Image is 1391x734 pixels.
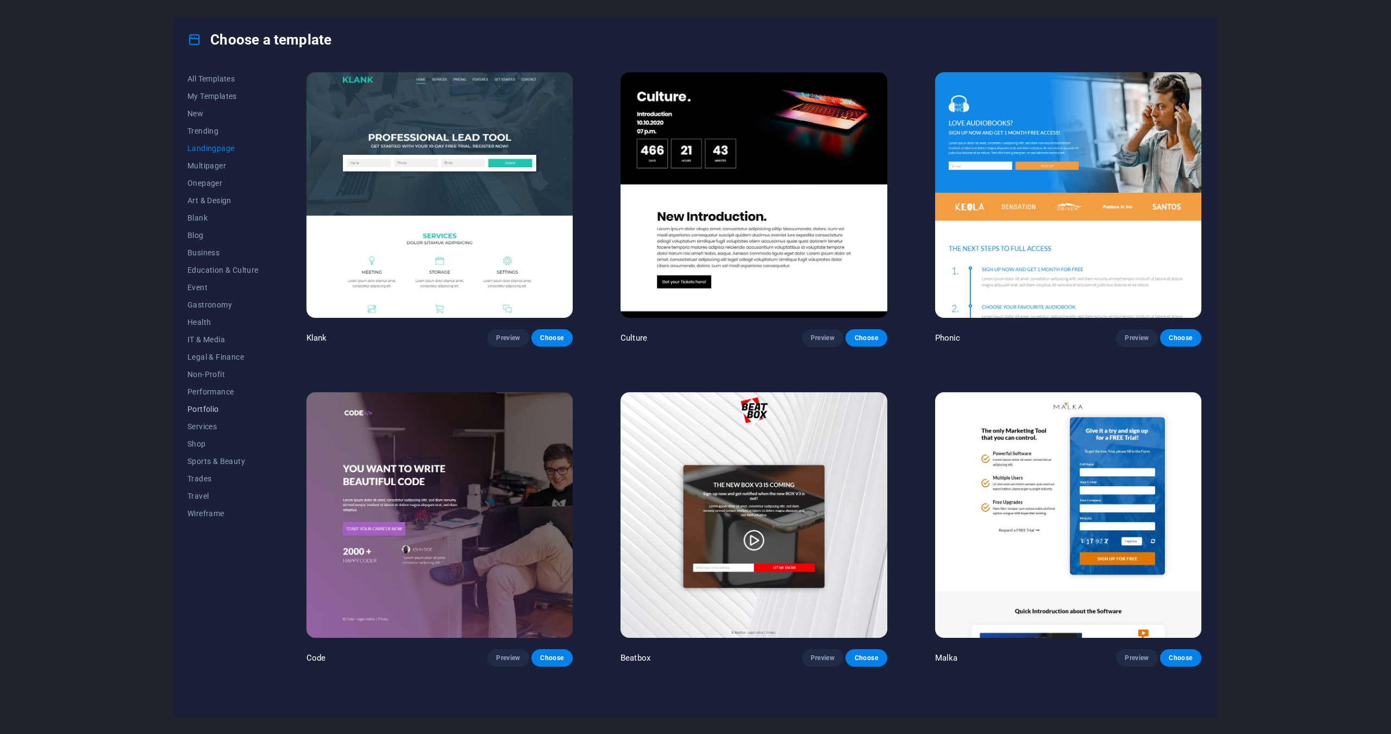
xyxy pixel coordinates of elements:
[187,348,259,366] button: Legal & Finance
[1125,334,1149,342] span: Preview
[187,418,259,435] button: Services
[187,140,259,157] button: Landingpage
[187,400,259,418] button: Portfolio
[187,157,259,174] button: Multipager
[496,654,520,662] span: Preview
[1116,329,1157,347] button: Preview
[187,422,259,431] span: Services
[531,649,573,667] button: Choose
[187,74,259,83] span: All Templates
[187,492,259,500] span: Travel
[187,505,259,522] button: Wireframe
[306,653,326,663] p: Code
[187,87,259,105] button: My Templates
[487,649,529,667] button: Preview
[621,653,650,663] p: Beatbox
[187,300,259,309] span: Gastronomy
[531,329,573,347] button: Choose
[187,122,259,140] button: Trending
[621,392,887,638] img: Beatbox
[1169,654,1193,662] span: Choose
[306,72,573,318] img: Klank
[935,653,958,663] p: Malka
[187,214,259,222] span: Blank
[1116,649,1157,667] button: Preview
[187,174,259,192] button: Onepager
[187,318,259,327] span: Health
[935,333,961,343] p: Phonic
[187,196,259,205] span: Art & Design
[187,383,259,400] button: Performance
[187,405,259,413] span: Portfolio
[854,334,878,342] span: Choose
[187,209,259,227] button: Blank
[540,654,564,662] span: Choose
[854,654,878,662] span: Choose
[187,366,259,383] button: Non-Profit
[187,144,259,153] span: Landingpage
[187,266,259,274] span: Education & Culture
[187,161,259,170] span: Multipager
[306,333,327,343] p: Klank
[487,329,529,347] button: Preview
[187,227,259,244] button: Blog
[802,649,843,667] button: Preview
[187,474,259,483] span: Trades
[1125,654,1149,662] span: Preview
[935,392,1201,638] img: Malka
[187,353,259,361] span: Legal & Finance
[811,334,835,342] span: Preview
[187,279,259,296] button: Event
[187,453,259,470] button: Sports & Beauty
[811,654,835,662] span: Preview
[187,435,259,453] button: Shop
[187,296,259,313] button: Gastronomy
[1160,329,1201,347] button: Choose
[187,192,259,209] button: Art & Design
[1160,649,1201,667] button: Choose
[187,283,259,292] span: Event
[187,509,259,518] span: Wireframe
[187,70,259,87] button: All Templates
[187,31,331,48] h4: Choose a template
[187,244,259,261] button: Business
[187,261,259,279] button: Education & Culture
[187,335,259,344] span: IT & Media
[187,313,259,331] button: Health
[187,440,259,448] span: Shop
[802,329,843,347] button: Preview
[187,370,259,379] span: Non-Profit
[187,92,259,101] span: My Templates
[187,487,259,505] button: Travel
[845,649,887,667] button: Choose
[845,329,887,347] button: Choose
[1169,334,1193,342] span: Choose
[187,179,259,187] span: Onepager
[187,105,259,122] button: New
[306,392,573,638] img: Code
[187,470,259,487] button: Trades
[621,72,887,318] img: Culture
[187,331,259,348] button: IT & Media
[187,231,259,240] span: Blog
[187,127,259,135] span: Trending
[187,387,259,396] span: Performance
[187,109,259,118] span: New
[496,334,520,342] span: Preview
[621,333,647,343] p: Culture
[935,72,1201,318] img: Phonic
[187,248,259,257] span: Business
[540,334,564,342] span: Choose
[187,457,259,466] span: Sports & Beauty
